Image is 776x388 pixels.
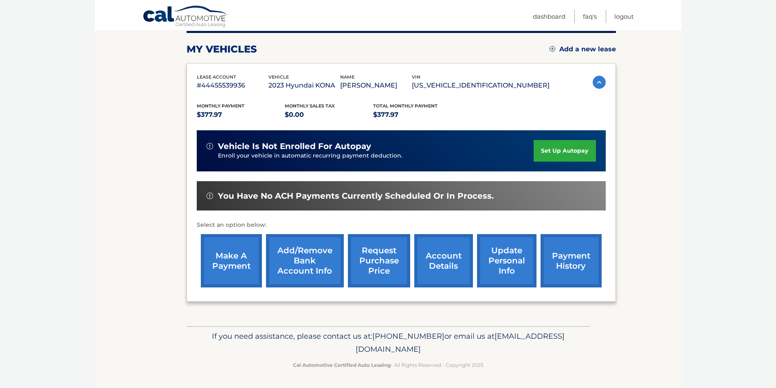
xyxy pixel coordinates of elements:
a: Add a new lease [550,45,616,53]
img: alert-white.svg [207,143,213,149]
p: 2023 Hyundai KONA [268,80,340,91]
p: If you need assistance, please contact us at: or email us at [192,330,585,356]
p: - All Rights Reserved - Copyright 2025 [192,361,585,369]
p: [PERSON_NAME] [340,80,412,91]
a: update personal info [477,234,536,287]
a: account details [414,234,473,287]
a: request purchase price [348,234,410,287]
p: #44455539936 [197,80,268,91]
p: [US_VEHICLE_IDENTIFICATION_NUMBER] [412,80,550,91]
img: alert-white.svg [207,193,213,199]
span: You have no ACH payments currently scheduled or in process. [218,191,494,201]
a: FAQ's [583,10,597,23]
span: [PHONE_NUMBER] [372,331,444,341]
span: Total Monthly Payment [373,103,437,109]
span: vehicle is not enrolled for autopay [218,141,371,151]
span: Monthly Payment [197,103,244,109]
a: Cal Automotive [143,5,228,29]
a: set up autopay [534,140,596,162]
span: name [340,74,354,80]
h2: my vehicles [187,43,257,55]
p: Enroll your vehicle in automatic recurring payment deduction. [218,151,534,160]
span: vehicle [268,74,289,80]
span: Monthly sales Tax [285,103,335,109]
a: Add/Remove bank account info [266,234,344,287]
a: Dashboard [533,10,565,23]
p: Select an option below: [197,220,606,230]
span: lease account [197,74,236,80]
img: accordion-active.svg [593,76,606,89]
a: make a payment [201,234,262,287]
p: $0.00 [285,109,373,121]
p: $377.97 [373,109,462,121]
span: vin [412,74,420,80]
p: $377.97 [197,109,285,121]
img: add.svg [550,46,555,52]
a: Logout [614,10,634,23]
span: [EMAIL_ADDRESS][DOMAIN_NAME] [356,331,565,354]
strong: Cal Automotive Certified Auto Leasing [293,362,391,368]
a: payment history [541,234,602,287]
